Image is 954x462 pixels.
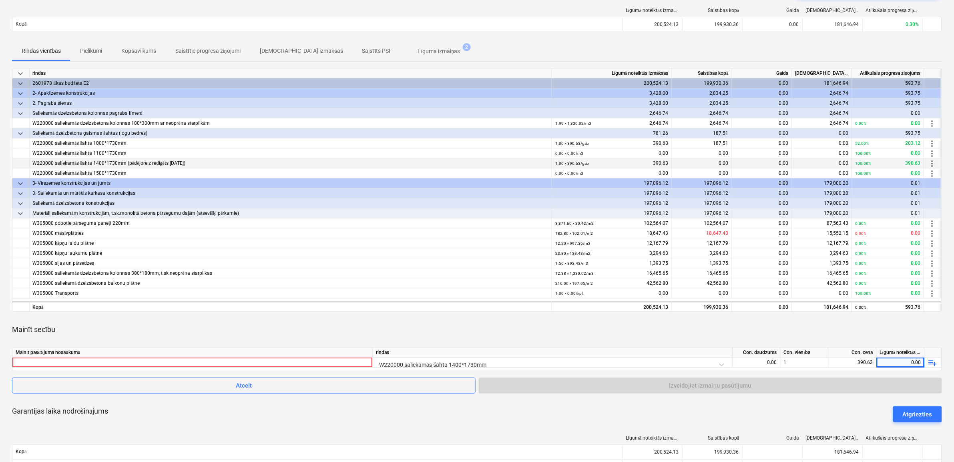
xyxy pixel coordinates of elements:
[928,219,937,228] span: more_vert
[175,47,241,55] p: Saistītie progresa ziņojumi
[856,148,921,158] div: 0.00
[856,278,921,288] div: 0.00
[856,281,867,286] small: 0.00%
[12,325,55,334] p: Mainīt secību
[779,140,789,146] span: 0.00
[779,270,789,276] span: 0.00
[32,198,548,208] div: Saliekamā dzelzsbetona konstrukcijas
[672,88,732,98] div: 2,834.25
[552,188,672,198] div: 197,096.12
[555,218,669,228] div: 102,564.07
[856,218,921,228] div: 0.00
[856,221,867,226] small: 0.00%
[781,358,829,368] div: 1
[555,158,669,168] div: 390.63
[852,188,924,198] div: 0.01
[80,47,102,55] p: Pielikumi
[552,108,672,118] div: 2,646.74
[906,22,919,27] span: 0.30%
[463,43,471,51] span: 2
[555,221,594,226] small: 3,371.60 × 30.42 / m2
[806,435,860,441] div: [DEMOGRAPHIC_DATA] izmaksas
[830,120,849,126] span: 2,646.74
[16,69,25,78] span: keyboard_arrow_down
[779,220,789,226] span: 0.00
[839,160,849,166] span: 0.00
[32,148,548,158] div: W220000 saliekamās šahta 1100*1730mm
[555,271,594,276] small: 12.38 × 1,330.02 / m3
[704,220,729,226] span: 102,564.07
[32,158,548,168] div: W220000 saliekamās šahta 1400*1730mm (pēdējoreiz rediģēts [DATE])
[32,288,548,298] div: W305000 Transports
[832,358,873,368] div: 390.63
[552,128,672,138] div: 781.26
[236,380,252,391] div: Atcelt
[16,21,26,28] p: Kopā
[928,239,937,248] span: more_vert
[710,120,729,126] span: 2,646.74
[555,118,669,128] div: 2,646.74
[928,289,937,298] span: more_vert
[827,220,849,226] span: 87,563.43
[792,208,852,218] div: 179,000.20
[856,271,867,276] small: 0.00%
[852,88,924,98] div: 593.75
[552,88,672,98] div: 3,428.00
[732,88,792,98] div: 0.00
[856,151,872,156] small: 100.00%
[903,409,932,420] div: Atgriezties
[792,178,852,188] div: 179,000.20
[732,178,792,188] div: 0.00
[555,168,669,178] div: 0.00
[732,68,792,78] div: Gaida
[779,170,789,176] span: 0.00
[32,128,548,138] div: Saliekamā dzelzbetona gaismas šahtas (logu bedres)
[852,78,924,88] div: 593.76
[856,258,921,268] div: 0.00
[373,348,733,358] div: rindas
[856,305,867,310] small: 0.30%
[781,348,829,358] div: Con. vienība
[555,268,669,278] div: 16,465.65
[32,108,548,118] div: Saliekamās dzelzsbetona kolonnas pagraba līmenī
[779,260,789,266] span: 0.00
[622,446,682,458] div: 200,524.13
[707,230,729,236] span: 18,647.43
[555,138,669,148] div: 390.63
[32,218,548,228] div: W305000 dobotie pārseguma paneļi 220mm
[806,8,860,13] div: [DEMOGRAPHIC_DATA] izmaksas
[866,8,920,14] div: Atlikušais progresa ziņojums
[555,161,589,166] small: 1.00 × 390.63 / gab
[830,260,849,266] span: 1,393.75
[16,209,25,218] span: keyboard_arrow_down
[32,88,548,98] div: 2- Apakšzemes konstrukcijas
[779,160,789,166] span: 0.00
[555,288,669,298] div: 0.00
[719,170,729,176] span: 0.00
[32,268,548,278] div: W305000 saliekamās dzelzsbetona kolonnas 300*180mm, t.sk.neoprēna starplikas
[792,188,852,198] div: 179,000.20
[32,208,548,218] div: Materiāli saliekamām konstrukcijām, t.sk.monolītā betona pārsegumu daļām (atsevišķi pērkamie)
[29,68,552,78] div: rindas
[856,231,867,236] small: 0.00%
[746,8,799,13] div: Gaida
[856,261,867,266] small: 0.00%
[16,179,25,188] span: keyboard_arrow_down
[710,260,729,266] span: 1,393.75
[779,290,789,296] span: 0.00
[928,139,937,148] span: more_vert
[827,230,849,236] span: 15,552.15
[856,251,867,256] small: 0.00%
[16,79,25,88] span: keyboard_arrow_down
[792,88,852,98] div: 2,646.74
[746,435,799,441] div: Gaida
[928,169,937,178] span: more_vert
[830,250,849,256] span: 3,294.63
[16,129,25,138] span: keyboard_arrow_down
[686,435,739,441] div: Saistības kopā
[672,178,732,188] div: 197,096.12
[32,228,548,238] div: W305000 masīvplātnes
[736,358,777,368] div: 0.00
[856,291,872,296] small: 100.00%
[707,240,729,246] span: 12,167.79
